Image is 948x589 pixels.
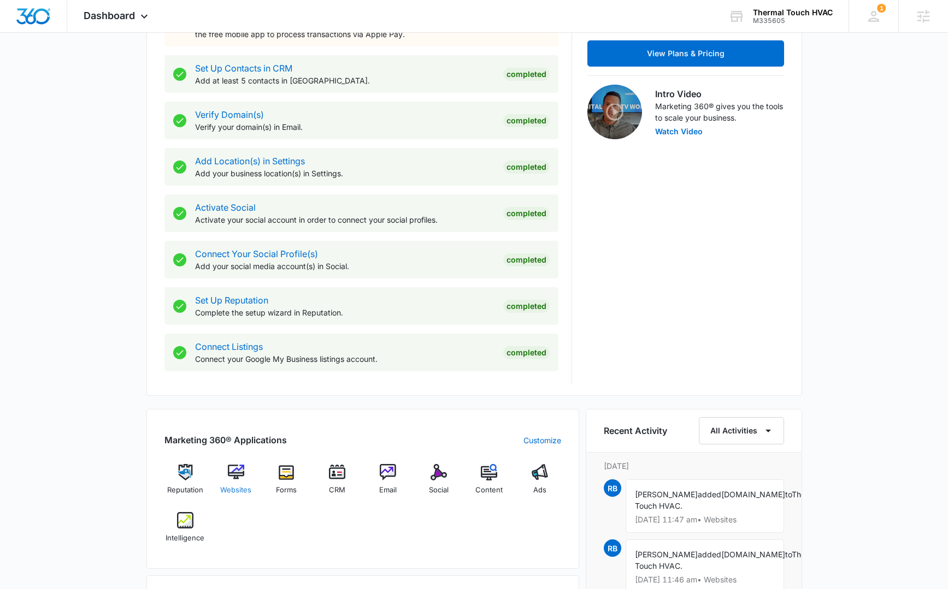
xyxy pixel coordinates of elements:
[503,207,550,220] div: Completed
[195,121,494,133] p: Verify your domain(s) in Email.
[84,10,135,21] span: Dashboard
[721,550,785,559] span: [DOMAIN_NAME]
[195,156,305,166] a: Add Location(s) in Settings
[195,248,318,259] a: Connect Your Social Profile(s)
[164,464,207,503] a: Reputation
[195,202,256,213] a: Activate Social
[785,490,792,499] span: to
[266,464,308,503] a: Forms
[604,460,784,472] p: [DATE]
[316,464,358,503] a: CRM
[753,17,833,25] div: account id
[655,87,784,100] h3: Intro Video
[698,490,721,499] span: added
[877,4,886,13] div: notifications count
[468,464,510,503] a: Content
[587,85,642,139] img: Intro Video
[166,533,204,544] span: Intelligence
[475,485,503,496] span: Content
[195,63,292,74] a: Set Up Contacts in CRM
[698,550,721,559] span: added
[604,479,621,497] span: RB
[604,539,621,557] span: RB
[503,253,550,266] div: Completed
[195,353,494,365] p: Connect your Google My Business listings account.
[604,424,667,437] h6: Recent Activity
[164,512,207,551] a: Intelligence
[785,550,792,559] span: to
[195,295,268,306] a: Set Up Reputation
[519,464,561,503] a: Ads
[195,214,494,225] p: Activate your social account in order to connect your social profiles.
[587,40,784,67] button: View Plans & Pricing
[276,485,297,496] span: Forms
[215,464,257,503] a: Websites
[329,485,345,496] span: CRM
[195,307,494,318] p: Complete the setup wizard in Reputation.
[417,464,460,503] a: Social
[635,550,698,559] span: [PERSON_NAME]
[429,485,449,496] span: Social
[220,485,251,496] span: Websites
[533,485,546,496] span: Ads
[503,346,550,359] div: Completed
[367,464,409,503] a: Email
[195,341,263,352] a: Connect Listings
[753,8,833,17] div: account name
[655,100,784,123] p: Marketing 360® gives you the tools to scale your business.
[164,433,287,447] h2: Marketing 360® Applications
[379,485,397,496] span: Email
[635,490,698,499] span: [PERSON_NAME]
[523,435,561,446] a: Customize
[503,300,550,313] div: Completed
[635,516,775,523] p: [DATE] 11:47 am • Websites
[167,485,203,496] span: Reputation
[195,168,494,179] p: Add your business location(s) in Settings.
[195,260,494,272] p: Add your social media account(s) in Social.
[503,114,550,127] div: Completed
[195,75,494,86] p: Add at least 5 contacts in [GEOGRAPHIC_DATA].
[877,4,886,13] span: 1
[195,109,264,120] a: Verify Domain(s)
[635,576,775,584] p: [DATE] 11:46 am • Websites
[503,160,550,174] div: Completed
[699,417,784,444] button: All Activities
[655,128,703,135] button: Watch Video
[503,68,550,81] div: Completed
[721,490,785,499] span: [DOMAIN_NAME]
